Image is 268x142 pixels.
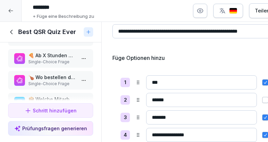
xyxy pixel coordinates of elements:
button: Schritt hinzufügen [8,103,93,118]
p: 3 [124,114,127,121]
p: 4 [124,131,127,139]
div: 🍕 Ab X Stunden darf der Mitarbeiter den 15€ free Voucher nutzenSingle-Choice Frage [8,49,93,68]
button: Prüfungsfragen generieren [8,121,93,136]
h1: Best QSR Quiz Ever [18,28,76,36]
p: 1 [124,79,126,86]
p: Single-Choice Frage [28,59,76,65]
div: Schritt hinzufügen [25,107,77,114]
div: Prüfungsfragen generieren [14,125,87,132]
p: 🍕 Ab X Stunden darf der Mitarbeiter den 15€ free Voucher nutzen [28,52,76,59]
img: de.svg [229,8,237,14]
p: 2 [124,96,127,104]
div: 📦 Welche Mitarbeiter haben Zugriff zu Choco und dem Choco Check?Multiple-Choice Frage [8,93,93,111]
p: 🍗 Wo bestellen die Mitarbeiter Ihr Mitarbeiter Essen? [28,74,76,81]
h5: Füge Optionen hinzu [112,54,165,62]
p: Single-Choice Frage [28,81,76,87]
p: + Füge eine Beschreibung zu [33,13,94,20]
div: 🍗 Wo bestellen die Mitarbeiter Ihr Mitarbeiter Essen?Single-Choice Frage [8,71,93,90]
p: 📦 Welche Mitarbeiter haben Zugriff zu Choco und dem Choco Check? [28,96,76,103]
